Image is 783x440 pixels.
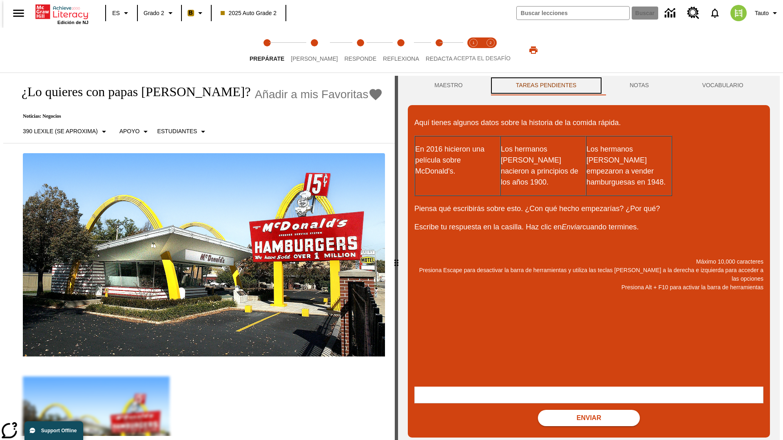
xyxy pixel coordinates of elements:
[154,124,211,139] button: Seleccionar estudiante
[682,2,704,24] a: Centro de recursos, Se abrirá en una pestaña nueva.
[517,7,629,20] input: Buscar campo
[41,428,77,433] span: Support Offline
[140,6,179,20] button: Grado: Grado 2, Elige un grado
[284,28,344,73] button: Lee step 2 of 5
[462,28,485,73] button: Acepta el desafío lee step 1 of 2
[414,266,763,283] p: Presiona Escape para desactivar la barra de herramientas y utiliza las teclas [PERSON_NAME] a la ...
[3,7,119,14] body: Máximo 10,000 caracteres Presiona Escape para desactivar la barra de herramientas y utiliza las t...
[395,76,398,440] div: Pulsa la tecla de intro o la barra espaciadora y luego presiona las flechas de derecha e izquierd...
[586,144,671,188] p: Los hermanos [PERSON_NAME] empezaron a vender hamburguesas en 1948.
[250,55,284,62] span: Prepárate
[157,127,197,136] p: Estudiantes
[338,28,383,73] button: Responde step 3 of 5
[752,6,783,20] button: Perfil/Configuración
[23,127,98,136] p: 390 Lexile (Se aproxima)
[704,2,725,24] a: Notificaciones
[453,55,511,62] span: ACEPTA EL DESAFÍO
[489,41,491,45] text: 2
[376,28,426,73] button: Reflexiona step 4 of 5
[755,9,769,18] span: Tauto
[501,144,586,188] p: Los hermanos [PERSON_NAME] nacieron a principios de los años 1900.
[3,76,395,436] div: reading
[398,76,780,440] div: activity
[675,76,770,95] button: VOCABULARIO
[255,87,383,101] button: Añadir a mis Favoritas - ¿Lo quieres con papas fritas?
[562,223,582,231] em: Enviar
[119,127,140,136] p: Apoyo
[144,9,164,18] span: Grado 2
[13,84,251,99] h1: ¿Lo quieres con papas [PERSON_NAME]?
[7,1,31,25] button: Abrir el menú lateral
[184,6,208,20] button: Boost El color de la clase es anaranjado claro. Cambiar el color de la clase.
[419,28,459,73] button: Redacta step 5 of 5
[408,76,489,95] button: Maestro
[243,28,291,73] button: Prepárate step 1 of 5
[291,55,338,62] span: [PERSON_NAME]
[603,76,676,95] button: NOTAS
[189,8,193,18] span: B
[255,88,369,101] span: Añadir a mis Favoritas
[725,2,752,24] button: Escoja un nuevo avatar
[426,55,453,62] span: Redacta
[408,76,770,95] div: Instructional Panel Tabs
[414,117,763,128] p: Aquí tienes algunos datos sobre la historia de la comida rápida.
[13,113,383,119] p: Noticias: Negocios
[660,2,682,24] a: Centro de información
[538,410,640,426] button: Enviar
[472,41,474,45] text: 1
[489,76,603,95] button: TAREAS PENDIENTES
[344,55,376,62] span: Responde
[414,283,763,292] p: Presiona Alt + F10 para activar la barra de herramientas
[20,124,112,139] button: Seleccione Lexile, 390 Lexile (Se aproxima)
[221,9,277,18] span: 2025 Auto Grade 2
[35,3,88,25] div: Portada
[112,9,120,18] span: ES
[414,203,763,214] p: Piensa qué escribirás sobre esto. ¿Con qué hecho empezarías? ¿Por qué?
[58,20,88,25] span: Edición de NJ
[730,5,747,21] img: avatar image
[383,55,419,62] span: Reflexiona
[520,43,546,57] button: Imprimir
[23,153,385,357] img: Uno de los primeros locales de McDonald's, con el icónico letrero rojo y los arcos amarillos.
[415,144,500,177] p: En 2016 hicieron una película sobre McDonald's.
[414,257,763,266] p: Máximo 10,000 caracteres
[116,124,154,139] button: Tipo de apoyo, Apoyo
[479,28,502,73] button: Acepta el desafío contesta step 2 of 2
[24,421,83,440] button: Support Offline
[414,222,763,233] p: Escribe tu respuesta en la casilla. Haz clic en cuando termines.
[108,6,135,20] button: Lenguaje: ES, Selecciona un idioma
